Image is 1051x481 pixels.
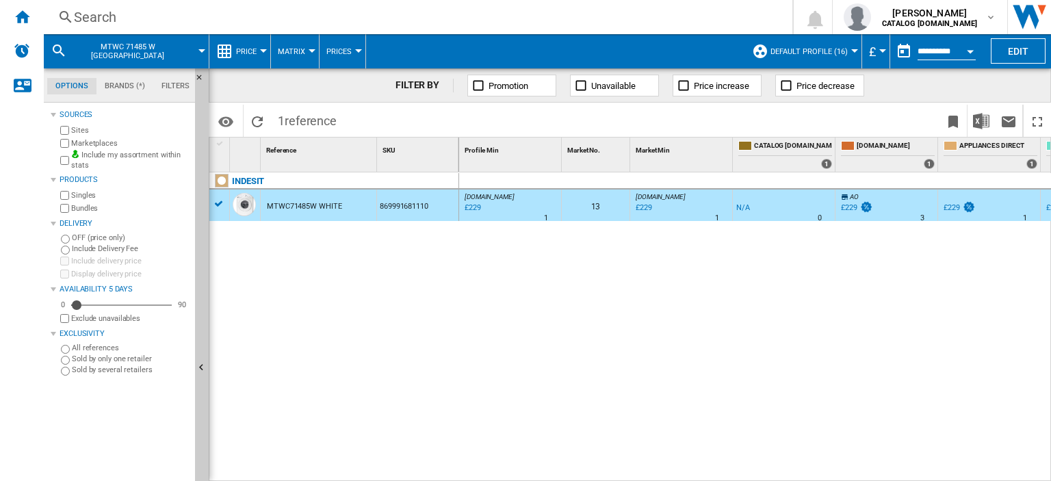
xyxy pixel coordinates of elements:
div: Delivery Time : 3 days [920,211,924,225]
div: Profile Min Sort None [462,138,561,159]
input: Singles [60,191,69,200]
div: £229 [942,201,976,215]
label: Display delivery price [71,269,190,279]
b: CATALOG [DOMAIN_NAME] [882,19,977,28]
span: Reference [266,146,296,154]
button: Send this report by email [995,105,1022,137]
md-slider: Availability [71,298,172,312]
span: reference [285,114,337,128]
button: Download in Excel [968,105,995,137]
span: Market Min [636,146,670,154]
span: MTWC 71485 W UK [73,42,183,60]
span: Price [236,47,257,56]
div: Click to filter on that brand [232,173,264,190]
div: £229 [839,201,873,215]
div: Price [216,34,263,68]
img: alerts-logo.svg [14,42,30,59]
button: md-calendar [890,38,918,65]
md-menu: Currency [862,34,890,68]
img: profile.jpg [844,3,871,31]
div: Market No. Sort None [565,138,630,159]
div: [DOMAIN_NAME] 1 offers sold by AMAZON.CO.UK [838,138,937,172]
img: promotionV3.png [962,201,976,213]
span: SKU [382,146,395,154]
div: Sort None [565,138,630,159]
input: Include Delivery Fee [61,246,70,255]
button: Open calendar [958,37,983,62]
div: Products [60,174,190,185]
button: Maximize [1024,105,1051,137]
label: OFF (price only) [72,233,190,243]
button: Bookmark this report [939,105,967,137]
button: MTWC 71485 W [GEOGRAPHIC_DATA] [73,34,196,68]
button: Price increase [673,75,762,96]
button: Hide [195,68,211,93]
img: promotionV3.png [859,201,873,213]
input: Bundles [60,204,69,213]
input: OFF (price only) [61,235,70,244]
div: Sort None [462,138,561,159]
button: Reload [244,105,271,137]
input: Include my assortment within stats [60,152,69,169]
label: Exclude unavailables [71,313,190,324]
div: MTWC71485W WHITE [267,191,341,222]
label: Include Delivery Fee [72,244,190,254]
div: 1 offers sold by AMAZON.CO.UK [924,159,935,169]
span: [DOMAIN_NAME] [636,193,686,200]
div: Delivery Time : 1 day [715,211,719,225]
md-tab-item: Brands (*) [96,78,153,94]
button: Default profile (16) [770,34,855,68]
img: excel-24x24.png [973,113,989,129]
span: [DOMAIN_NAME] [857,141,935,153]
div: Reference Sort None [263,138,376,159]
div: 1 offers sold by CATALOG BEKO.UK [821,159,832,169]
label: Include delivery price [71,256,190,266]
span: [PERSON_NAME] [882,6,977,20]
div: Delivery [60,218,190,229]
span: Prices [326,47,352,56]
input: Marketplaces [60,139,69,148]
div: Sources [60,109,190,120]
md-tab-item: Filters [153,78,198,94]
div: 1 offers sold by APPLIANCES DIRECT [1026,159,1037,169]
div: Sort None [633,138,732,159]
div: Exclusivity [60,328,190,339]
div: Sort None [380,138,458,159]
div: SKU Sort None [380,138,458,159]
div: Delivery Time : 1 day [544,211,548,225]
label: All references [72,343,190,353]
button: Options [212,109,239,133]
div: Sort None [263,138,376,159]
md-tab-item: Options [47,78,96,94]
span: Market No. [567,146,600,154]
span: £ [869,44,876,59]
button: Prices [326,34,359,68]
span: Matrix [278,47,305,56]
div: MTWC 71485 W [GEOGRAPHIC_DATA] [51,34,202,68]
div: FILTER BY [395,79,454,92]
div: APPLIANCES DIRECT 1 offers sold by APPLIANCES DIRECT [941,138,1040,172]
div: Market Min Sort None [633,138,732,159]
img: mysite-bg-18x18.png [71,150,79,158]
label: Sold by only one retailer [72,354,190,364]
button: Unavailable [570,75,659,96]
div: Last updated : Tuesday, 12 August 2025 06:17 [634,201,652,215]
span: 1 [271,105,343,133]
span: AO [850,193,859,200]
button: Price decrease [775,75,864,96]
label: Include my assortment within stats [71,150,190,171]
span: CATALOG [DOMAIN_NAME] [754,141,832,153]
span: Price decrease [796,81,855,91]
span: Promotion [489,81,528,91]
input: Display delivery price [60,314,69,323]
div: 0 [57,300,68,310]
input: Display delivery price [60,270,69,278]
span: APPLIANCES DIRECT [959,141,1037,153]
button: Edit [991,38,1046,64]
div: Sort None [233,138,260,159]
span: Price increase [694,81,749,91]
div: £ [869,34,883,68]
button: Matrix [278,34,312,68]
